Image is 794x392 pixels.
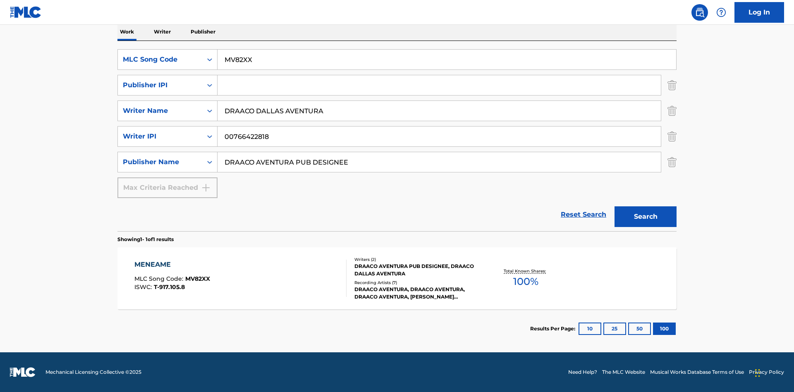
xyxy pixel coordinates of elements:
a: Log In [734,2,784,23]
div: Writer Name [123,106,197,116]
p: Publisher [188,23,218,41]
div: DRAACO AVENTURA, DRAACO AVENTURA, DRAACO AVENTURA, [PERSON_NAME] AVENTURA, DRAACO AVENTURA [354,286,479,301]
button: 25 [603,323,626,335]
span: ISWC : [134,283,154,291]
form: Search Form [117,49,677,231]
p: Total Known Shares: [504,268,548,274]
span: T-917.105.8 [154,283,185,291]
a: Privacy Policy [749,368,784,376]
button: Search [615,206,677,227]
img: Delete Criterion [667,126,677,147]
a: The MLC Website [602,368,645,376]
span: Mechanical Licensing Collective © 2025 [45,368,141,376]
div: Recording Artists ( 7 ) [354,280,479,286]
a: MENEAMEMLC Song Code:MV82XXISWC:T-917.105.8Writers (2)DRAACO AVENTURA PUB DESIGNEE, DRAACO DALLAS... [117,247,677,309]
img: MLC Logo [10,6,42,18]
a: Public Search [691,4,708,21]
div: Writer IPI [123,131,197,141]
a: Need Help? [568,368,597,376]
a: Reset Search [557,206,610,224]
div: Help [713,4,729,21]
div: DRAACO AVENTURA PUB DESIGNEE, DRAACO DALLAS AVENTURA [354,263,479,277]
div: MLC Song Code [123,55,197,65]
p: Results Per Page: [530,325,577,332]
div: MENEAME [134,260,210,270]
span: MLC Song Code : [134,275,185,282]
span: 100 % [513,274,538,289]
span: MV82XX [185,275,210,282]
a: Musical Works Database Terms of Use [650,368,744,376]
div: Publisher Name [123,157,197,167]
div: Publisher IPI [123,80,197,90]
img: Delete Criterion [667,75,677,96]
img: logo [10,367,36,377]
div: Writers ( 2 ) [354,256,479,263]
p: Writer [151,23,173,41]
button: 50 [628,323,651,335]
button: 10 [579,323,601,335]
img: Delete Criterion [667,152,677,172]
iframe: Chat Widget [753,352,794,392]
button: 100 [653,323,676,335]
img: Delete Criterion [667,100,677,121]
img: search [695,7,705,17]
p: Work [117,23,136,41]
img: help [716,7,726,17]
p: Showing 1 - 1 of 1 results [117,236,174,243]
div: Drag [755,361,760,385]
